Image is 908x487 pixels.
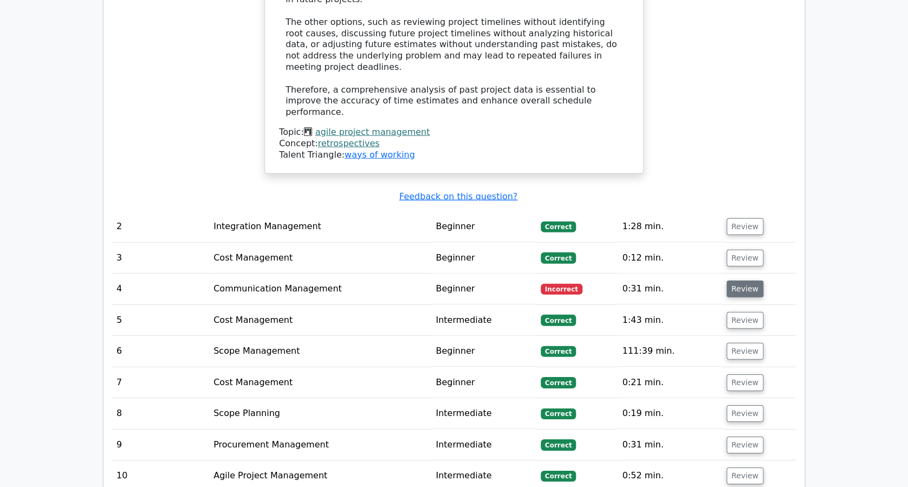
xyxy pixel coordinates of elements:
td: 4 [112,274,209,304]
td: Communication Management [209,274,431,304]
td: 5 [112,305,209,336]
button: Review [727,405,763,422]
button: Review [727,437,763,453]
button: Review [727,312,763,329]
td: Integration Management [209,211,431,242]
span: Correct [541,471,576,482]
td: 111:39 min. [618,336,722,367]
a: retrospectives [318,138,380,148]
td: Intermediate [431,305,536,336]
td: 2 [112,211,209,242]
td: 0:31 min. [618,430,722,460]
span: Correct [541,439,576,450]
td: 9 [112,430,209,460]
div: Talent Triangle: [279,127,629,160]
td: Cost Management [209,243,431,274]
td: 3 [112,243,209,274]
td: 6 [112,336,209,367]
button: Review [727,467,763,484]
button: Review [727,343,763,360]
td: Cost Management [209,305,431,336]
td: 0:19 min. [618,398,722,429]
a: Feedback on this question? [399,191,517,202]
td: 0:31 min. [618,274,722,304]
span: Correct [541,346,576,357]
button: Review [727,281,763,297]
td: Intermediate [431,430,536,460]
a: ways of working [345,150,415,160]
td: Intermediate [431,398,536,429]
span: Incorrect [541,284,582,295]
td: 8 [112,398,209,429]
span: Correct [541,377,576,388]
div: Concept: [279,138,629,150]
td: 1:28 min. [618,211,722,242]
td: Cost Management [209,367,431,398]
td: Beginner [431,274,536,304]
td: 7 [112,367,209,398]
span: Correct [541,408,576,419]
button: Review [727,218,763,235]
div: Topic: [279,127,629,138]
td: Scope Management [209,336,431,367]
button: Review [727,374,763,391]
span: Correct [541,222,576,232]
td: Beginner [431,336,536,367]
td: Beginner [431,367,536,398]
td: Beginner [431,211,536,242]
span: Correct [541,252,576,263]
td: Procurement Management [209,430,431,460]
td: 0:21 min. [618,367,722,398]
td: 0:12 min. [618,243,722,274]
a: agile project management [315,127,430,137]
td: Scope Planning [209,398,431,429]
span: Correct [541,315,576,326]
td: Beginner [431,243,536,274]
button: Review [727,250,763,267]
td: 1:43 min. [618,305,722,336]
